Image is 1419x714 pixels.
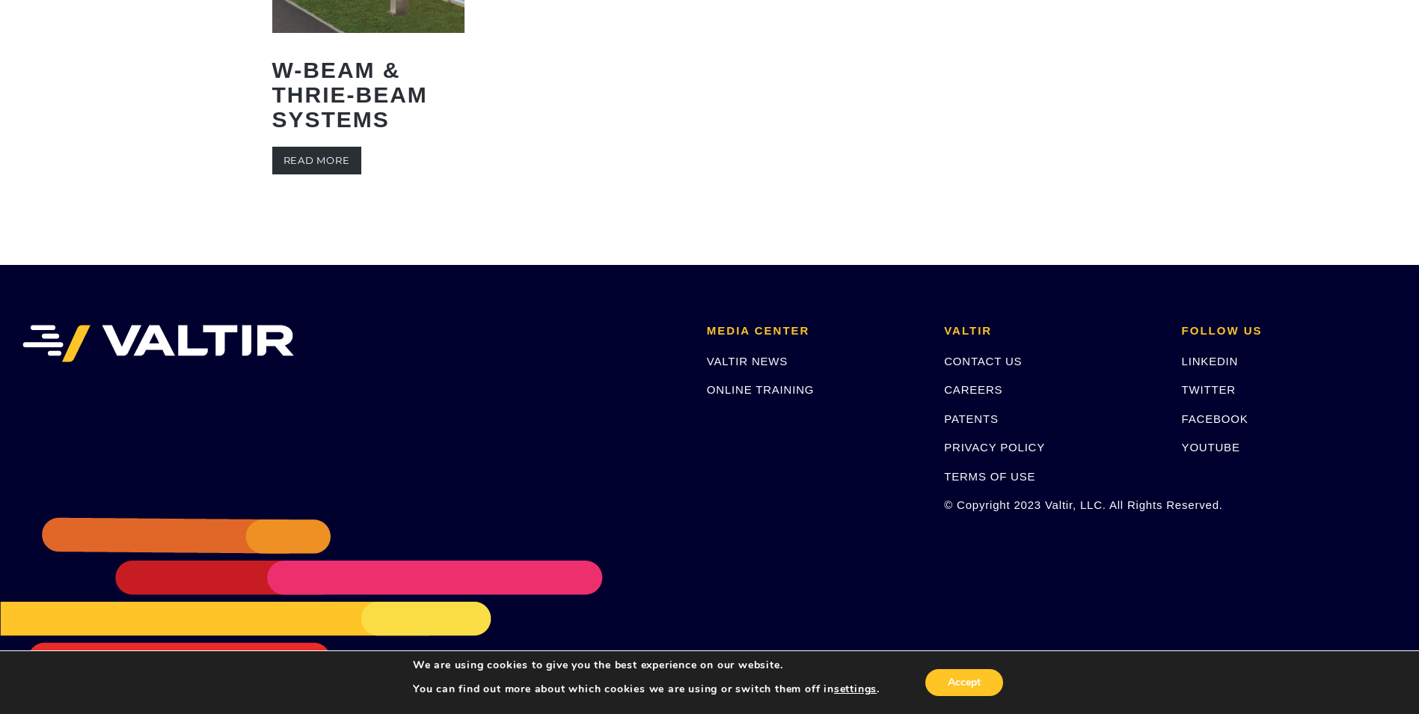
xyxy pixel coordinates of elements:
h2: FOLLOW US [1182,325,1397,338]
p: You can find out more about which cookies we are using or switch them off in . [413,683,880,696]
a: ONLINE TRAINING [707,383,814,396]
h2: MEDIA CENTER [707,325,922,338]
a: Read more about “W-Beam & Thrie-Beam Systems” [272,147,361,174]
a: PATENTS [944,412,999,425]
a: TERMS OF USE [944,470,1035,483]
a: VALTIR NEWS [707,355,788,367]
button: Accept [925,669,1003,696]
a: CAREERS [944,383,1002,396]
a: LINKEDIN [1182,355,1239,367]
a: PRIVACY POLICY [944,441,1045,454]
a: FACEBOOK [1182,412,1248,425]
button: settings [834,683,877,696]
a: CONTACT US [944,355,1022,367]
img: VALTIR [22,325,294,362]
p: © Copyright 2023 Valtir, LLC. All Rights Reserved. [944,496,1159,513]
p: We are using cookies to give you the best experience on our website. [413,659,880,672]
a: TWITTER [1182,383,1236,396]
h2: VALTIR [944,325,1159,338]
a: YOUTUBE [1182,441,1240,454]
h2: W-Beam & Thrie-Beam Systems [272,46,465,143]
